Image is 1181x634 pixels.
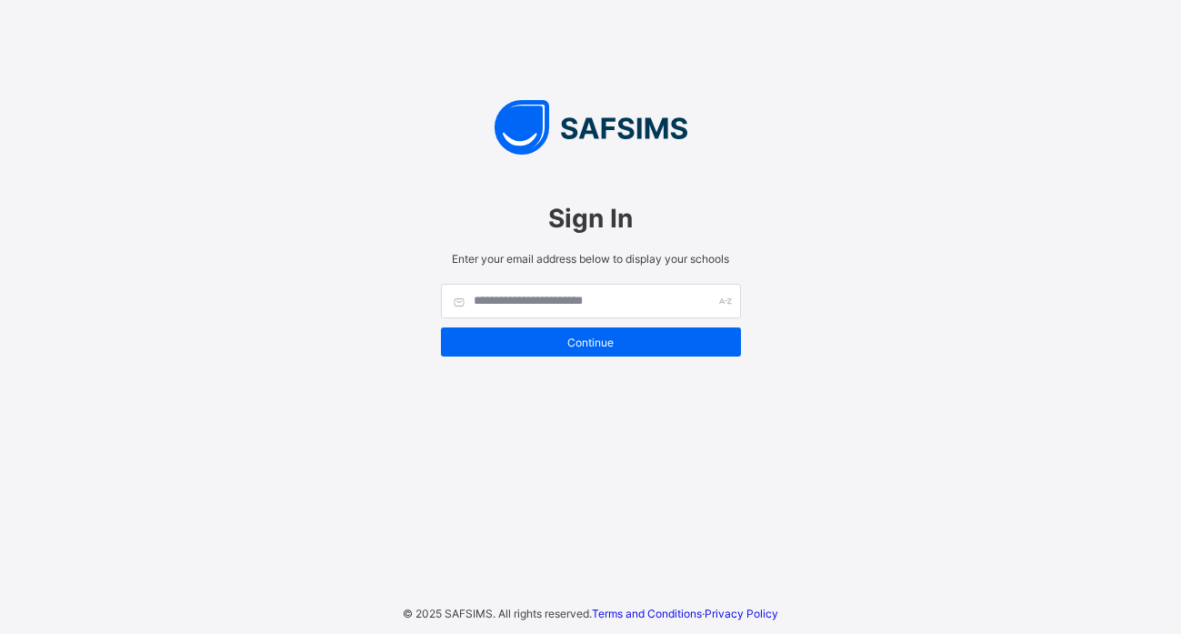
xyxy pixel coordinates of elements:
img: SAFSIMS Logo [423,100,759,155]
span: Continue [455,336,727,349]
span: © 2025 SAFSIMS. All rights reserved. [403,607,592,620]
span: Sign In [441,203,741,234]
a: Terms and Conditions [592,607,702,620]
span: · [592,607,778,620]
a: Privacy Policy [705,607,778,620]
span: Enter your email address below to display your schools [441,252,741,266]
